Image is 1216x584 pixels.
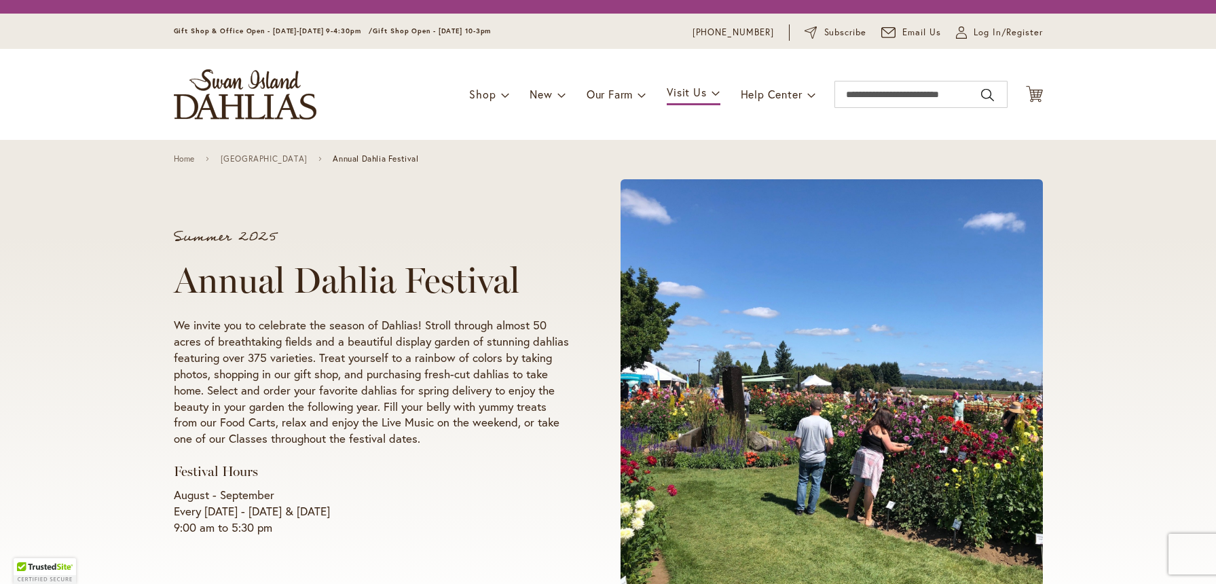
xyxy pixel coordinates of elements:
[902,26,941,39] span: Email Us
[824,26,867,39] span: Subscribe
[174,487,569,536] p: August - September Every [DATE] - [DATE] & [DATE] 9:00 am to 5:30 pm
[667,85,706,99] span: Visit Us
[174,463,569,480] h3: Festival Hours
[805,26,866,39] a: Subscribe
[174,230,569,244] p: Summer 2025
[530,87,552,101] span: New
[373,26,491,35] span: Gift Shop Open - [DATE] 10-3pm
[981,84,993,106] button: Search
[469,87,496,101] span: Shop
[221,154,308,164] a: [GEOGRAPHIC_DATA]
[174,317,569,448] p: We invite you to celebrate the season of Dahlias! Stroll through almost 50 acres of breathtaking ...
[333,154,418,164] span: Annual Dahlia Festival
[14,558,76,584] div: TrustedSite Certified
[174,154,195,164] a: Home
[174,260,569,301] h1: Annual Dahlia Festival
[974,26,1043,39] span: Log In/Register
[174,26,373,35] span: Gift Shop & Office Open - [DATE]-[DATE] 9-4:30pm /
[956,26,1043,39] a: Log In/Register
[693,26,775,39] a: [PHONE_NUMBER]
[881,26,941,39] a: Email Us
[741,87,803,101] span: Help Center
[174,69,316,120] a: store logo
[587,87,633,101] span: Our Farm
